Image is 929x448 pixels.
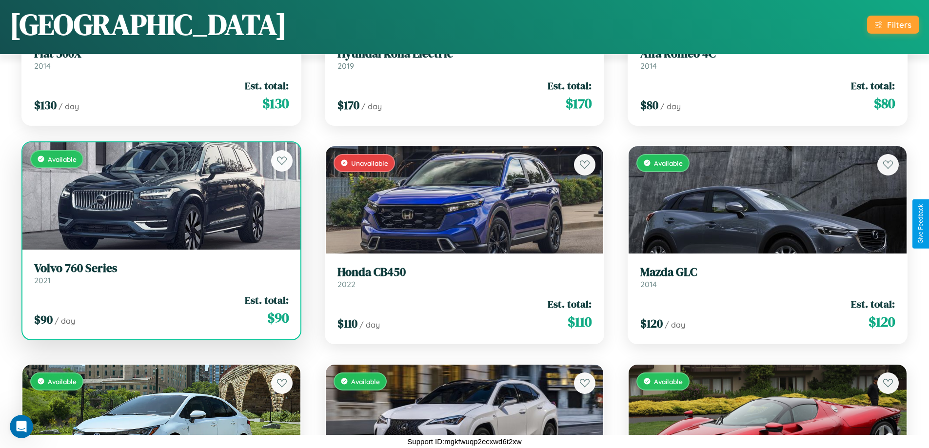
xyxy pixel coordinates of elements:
span: 2021 [34,275,51,285]
span: Available [654,377,683,386]
span: Est. total: [548,78,592,93]
div: Filters [887,19,911,30]
span: $ 90 [267,308,289,328]
span: / day [660,101,681,111]
span: Available [48,155,77,163]
span: $ 80 [874,94,895,113]
iframe: Intercom live chat [10,415,33,438]
h3: Fiat 500X [34,47,289,61]
span: $ 90 [34,312,53,328]
span: Est. total: [548,297,592,311]
span: / day [361,101,382,111]
span: 2014 [640,61,657,71]
span: $ 170 [566,94,592,113]
h3: Alfa Romeo 4C [640,47,895,61]
span: / day [59,101,79,111]
span: $ 110 [568,312,592,331]
p: Support ID: mgkfwuqp2ecxwd6t2xw [407,435,521,448]
a: Mazda GLC2014 [640,265,895,289]
span: $ 170 [337,97,359,113]
span: 2022 [337,279,356,289]
span: Unavailable [351,159,388,167]
span: / day [55,316,75,326]
span: Est. total: [245,293,289,307]
span: $ 120 [869,312,895,331]
h3: Volvo 760 Series [34,261,289,275]
a: Honda CB4502022 [337,265,592,289]
span: 2019 [337,61,354,71]
div: Give Feedback [917,204,924,244]
span: Est. total: [851,297,895,311]
a: Volvo 760 Series2021 [34,261,289,285]
span: $ 130 [262,94,289,113]
span: / day [665,320,685,330]
span: Available [351,377,380,386]
span: Available [654,159,683,167]
span: Est. total: [245,78,289,93]
h3: Hyundai Kona Electric [337,47,592,61]
a: Hyundai Kona Electric2019 [337,47,592,71]
span: Est. total: [851,78,895,93]
span: $ 110 [337,315,357,331]
span: $ 130 [34,97,57,113]
span: $ 80 [640,97,658,113]
a: Fiat 500X2014 [34,47,289,71]
h3: Honda CB450 [337,265,592,279]
span: Available [48,377,77,386]
h1: [GEOGRAPHIC_DATA] [10,4,287,44]
button: Filters [867,16,919,34]
span: 2014 [640,279,657,289]
span: $ 120 [640,315,663,331]
h3: Mazda GLC [640,265,895,279]
span: 2014 [34,61,51,71]
a: Alfa Romeo 4C2014 [640,47,895,71]
span: / day [359,320,380,330]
